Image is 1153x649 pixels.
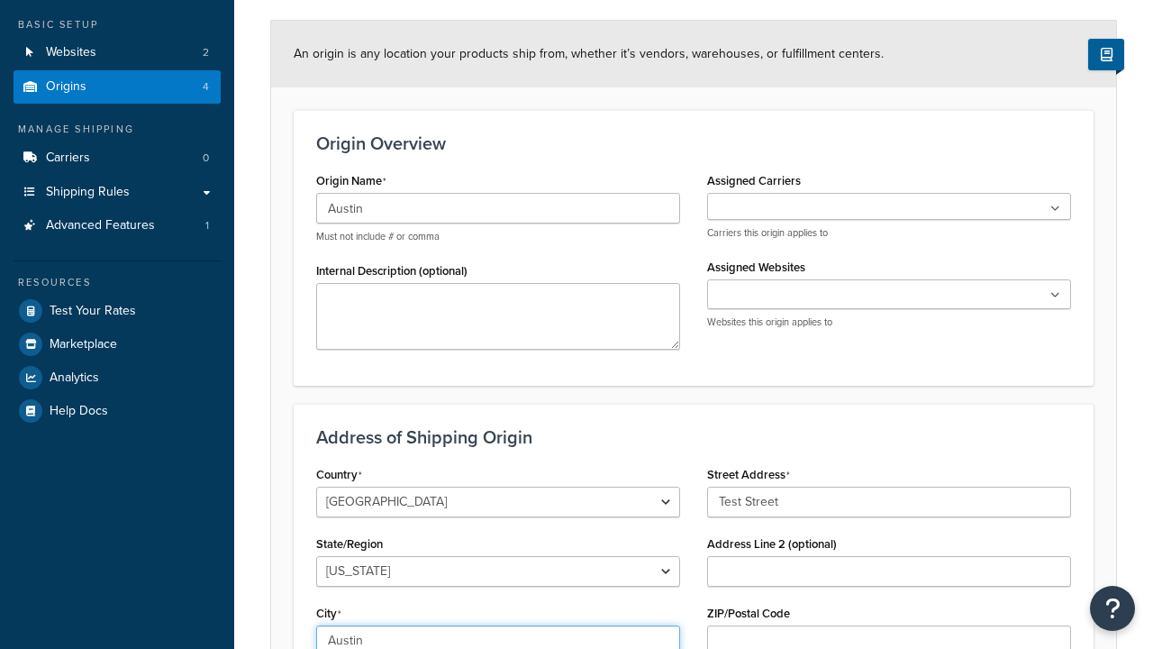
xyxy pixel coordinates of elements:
[14,395,221,427] a: Help Docs
[316,264,468,278] label: Internal Description (optional)
[14,361,221,394] a: Analytics
[46,79,86,95] span: Origins
[14,275,221,290] div: Resources
[14,176,221,209] a: Shipping Rules
[14,17,221,32] div: Basic Setup
[46,185,130,200] span: Shipping Rules
[50,370,99,386] span: Analytics
[316,174,386,188] label: Origin Name
[203,151,209,166] span: 0
[707,468,790,482] label: Street Address
[14,295,221,327] a: Test Your Rates
[1090,586,1135,631] button: Open Resource Center
[46,151,90,166] span: Carriers
[14,122,221,137] div: Manage Shipping
[50,337,117,352] span: Marketplace
[14,36,221,69] a: Websites2
[203,79,209,95] span: 4
[707,226,1071,240] p: Carriers this origin applies to
[294,44,884,63] span: An origin is any location your products ship from, whether it’s vendors, warehouses, or fulfillme...
[707,537,837,551] label: Address Line 2 (optional)
[205,218,209,233] span: 1
[14,142,221,175] a: Carriers0
[14,70,221,104] a: Origins4
[316,427,1071,447] h3: Address of Shipping Origin
[50,404,108,419] span: Help Docs
[707,315,1071,329] p: Websites this origin applies to
[14,209,221,242] li: Advanced Features
[316,607,341,621] label: City
[707,607,790,620] label: ZIP/Postal Code
[14,36,221,69] li: Websites
[14,142,221,175] li: Carriers
[50,304,136,319] span: Test Your Rates
[316,133,1071,153] h3: Origin Overview
[1088,39,1124,70] button: Show Help Docs
[707,261,805,274] label: Assigned Websites
[46,218,155,233] span: Advanced Features
[14,328,221,361] a: Marketplace
[14,70,221,104] li: Origins
[316,230,680,243] p: Must not include # or comma
[46,45,96,60] span: Websites
[203,45,209,60] span: 2
[14,209,221,242] a: Advanced Features1
[707,174,801,187] label: Assigned Carriers
[316,537,383,551] label: State/Region
[316,468,362,482] label: Country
